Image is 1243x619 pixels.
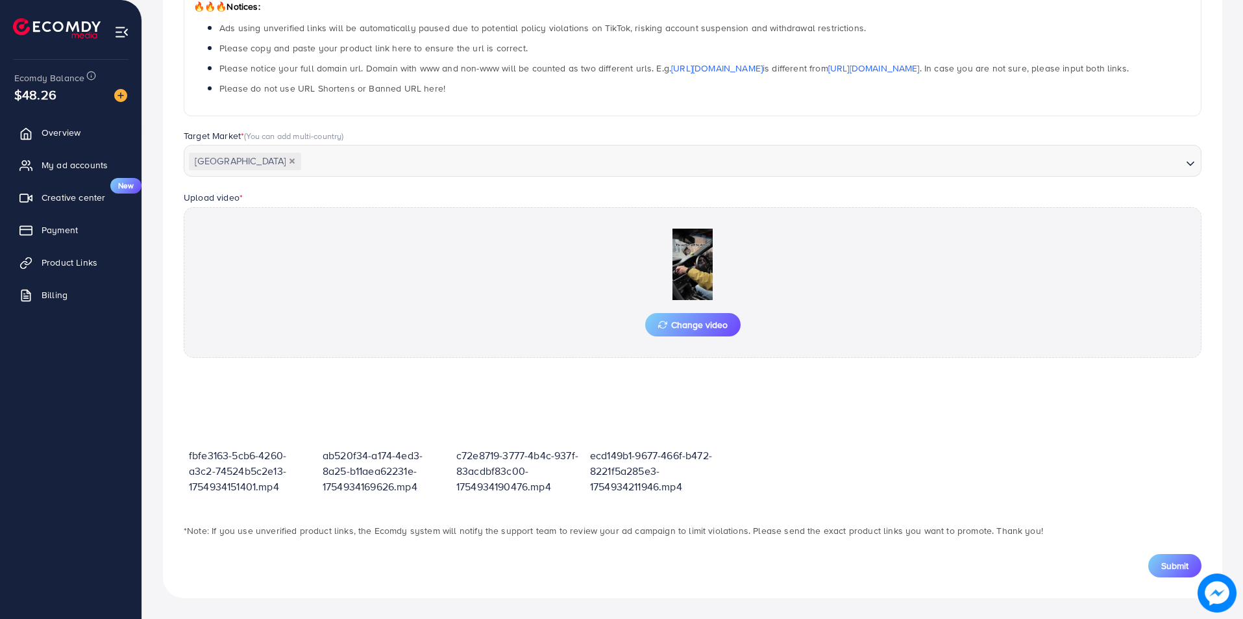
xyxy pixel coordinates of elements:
[10,184,132,210] a: Creative centerNew
[219,21,866,34] span: Ads using unverified links will be automatically paused due to potential policy violations on Tik...
[184,191,243,204] label: Upload video
[110,178,142,194] span: New
[10,282,132,308] a: Billing
[323,448,446,494] p: ab520f34-a174-4ed3-8a25-b11aea62231e-1754934169626.mp4
[184,523,1201,538] p: *Note: If you use unverified product links, the Ecomdy system will notify the support team to rev...
[184,129,344,142] label: Target Market
[1161,559,1188,572] span: Submit
[828,62,920,75] a: [URL][DOMAIN_NAME]
[189,448,312,494] p: fbfe3163-5cb6-4260-a3c2-74524b5c2e13-1754934151401.mp4
[456,448,580,494] p: c72e8719-3777-4b4c-937f-83acdbf83c00-1754934190476.mp4
[628,229,757,300] img: Preview Image
[244,130,343,142] span: (You can add multi-country)
[13,18,101,38] img: logo
[12,76,58,114] span: $48.26
[42,256,97,269] span: Product Links
[302,152,1181,172] input: Search for option
[189,153,301,171] span: [GEOGRAPHIC_DATA]
[14,71,84,84] span: Ecomdy Balance
[1148,554,1201,577] button: Submit
[10,120,132,145] a: Overview
[289,158,295,164] button: Deselect United Arab Emirates
[219,82,445,95] span: Please do not use URL Shortens or Banned URL here!
[42,288,68,301] span: Billing
[10,217,132,243] a: Payment
[645,313,741,336] button: Change video
[10,249,132,275] a: Product Links
[42,126,80,139] span: Overview
[658,320,728,329] span: Change video
[671,62,763,75] a: [URL][DOMAIN_NAME]
[114,89,127,102] img: image
[114,25,129,40] img: menu
[219,62,1129,75] span: Please notice your full domain url. Domain with www and non-www will be counted as two different ...
[219,42,528,55] span: Please copy and paste your product link here to ensure the url is correct.
[42,191,105,204] span: Creative center
[184,145,1201,176] div: Search for option
[42,158,108,171] span: My ad accounts
[1198,574,1236,612] img: image
[42,223,78,236] span: Payment
[10,152,132,178] a: My ad accounts
[590,448,713,494] p: ecd149b1-9677-466f-b472-8221f5a285e3-1754934211946.mp4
